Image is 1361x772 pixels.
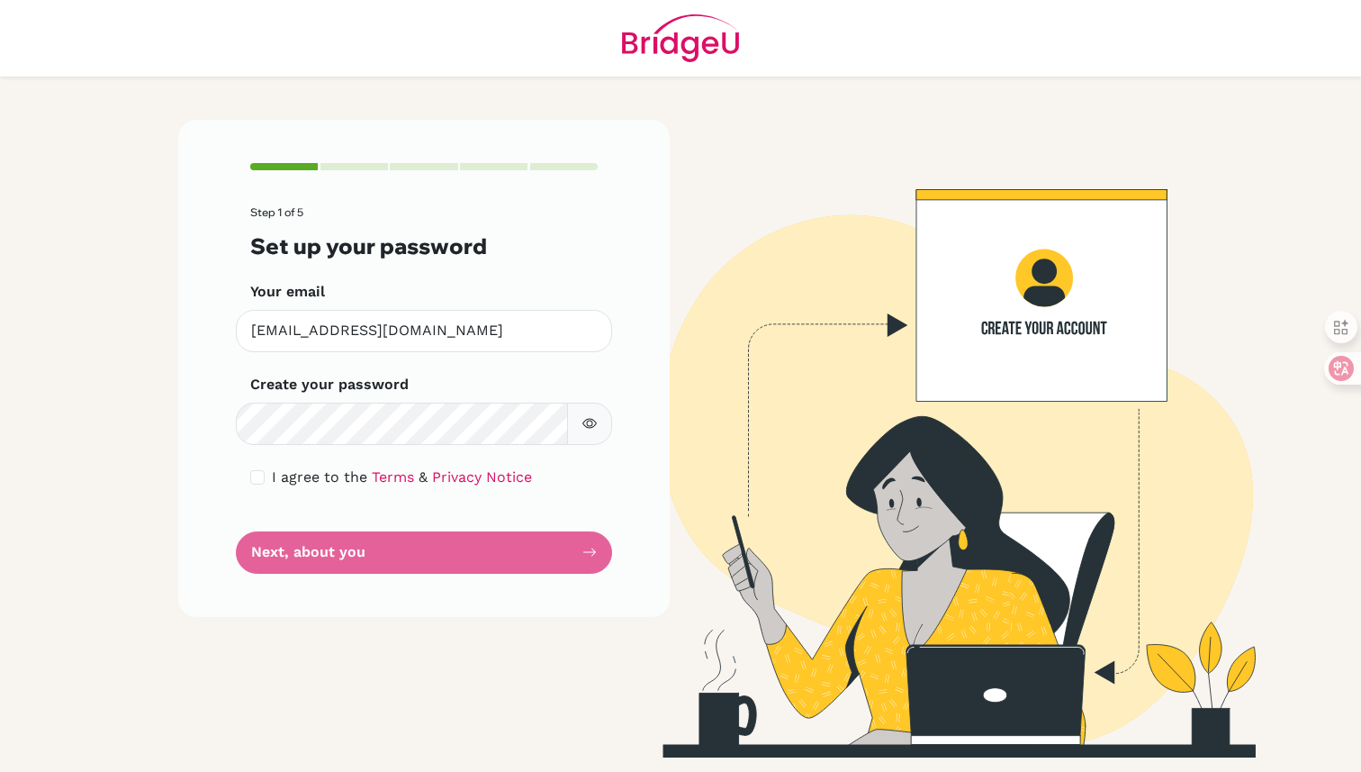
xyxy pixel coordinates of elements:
h3: Set up your password [250,233,598,259]
span: Step 1 of 5 [250,205,303,219]
a: Privacy Notice [432,468,532,486]
span: I agree to the [272,468,367,486]
span: & [419,468,428,486]
label: Create your password [250,374,409,395]
input: Insert your email* [236,310,612,352]
a: Terms [372,468,414,486]
label: Your email [250,281,325,303]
